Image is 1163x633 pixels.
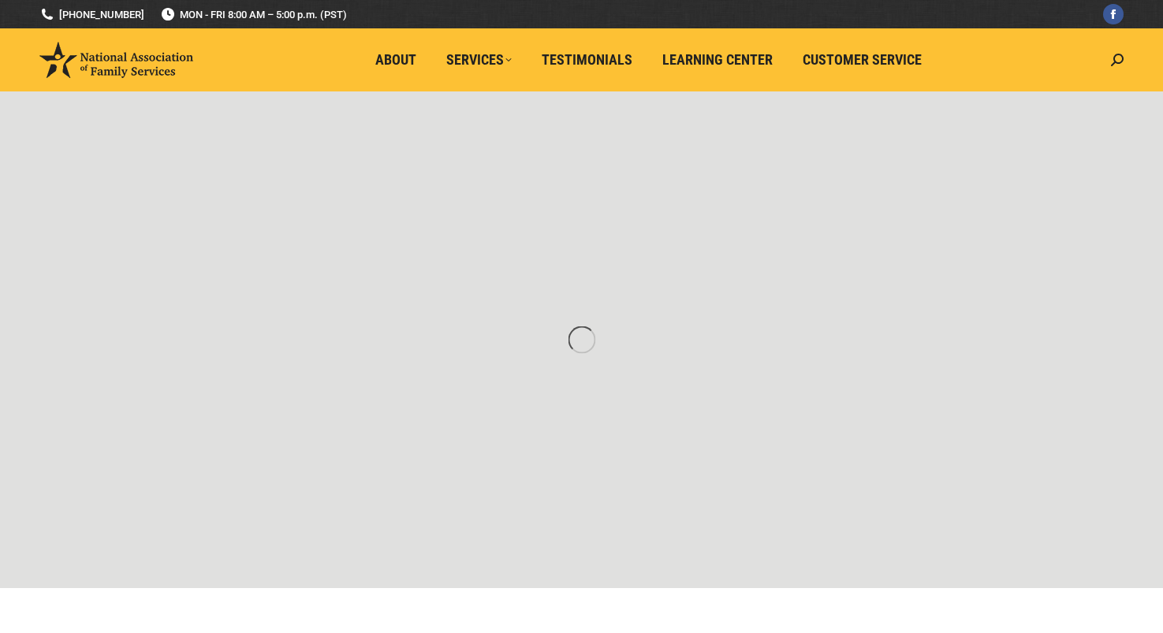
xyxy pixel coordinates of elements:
[446,51,512,69] span: Services
[1103,4,1124,24] a: Facebook page opens in new window
[662,51,773,69] span: Learning Center
[651,45,784,75] a: Learning Center
[792,45,933,75] a: Customer Service
[803,51,922,69] span: Customer Service
[531,45,643,75] a: Testimonials
[160,7,347,22] span: MON - FRI 8:00 AM – 5:00 p.m. (PST)
[364,45,427,75] a: About
[375,51,416,69] span: About
[39,7,144,22] a: [PHONE_NUMBER]
[542,51,632,69] span: Testimonials
[39,42,193,78] img: National Association of Family Services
